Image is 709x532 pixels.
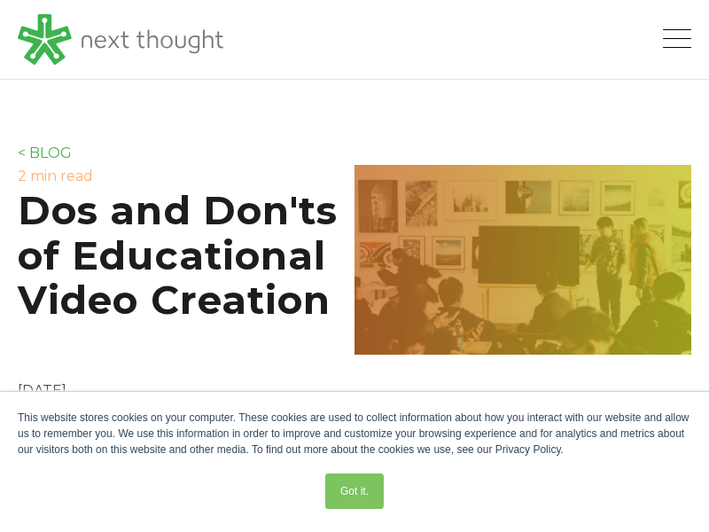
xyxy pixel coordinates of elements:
[18,145,72,161] a: < BLOG
[18,168,93,184] label: 2 min read
[354,165,691,355] img: Dos Donts
[325,473,384,509] a: Got it.
[18,14,223,66] img: LG - NextThought Logo
[663,29,691,51] button: Open Mobile Menu
[18,379,354,403] p: [DATE]
[18,410,691,458] div: This website stores cookies on your computer. These cookies are used to collect information about...
[18,188,354,323] h1: Dos and Don'ts of Educational Video Creation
